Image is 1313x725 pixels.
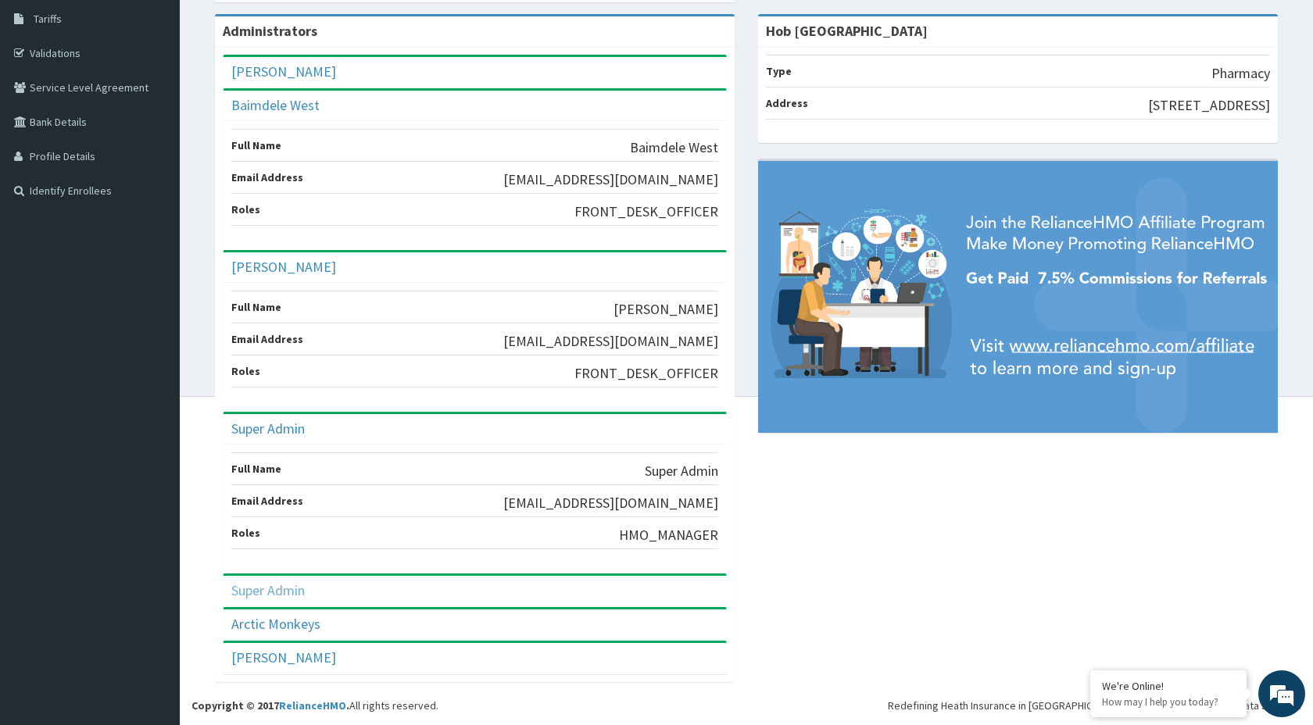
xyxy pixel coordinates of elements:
[503,170,718,190] p: [EMAIL_ADDRESS][DOMAIN_NAME]
[231,648,336,666] a: [PERSON_NAME]
[231,420,305,437] a: Super Admin
[766,96,808,110] b: Address
[223,22,317,40] b: Administrators
[1148,95,1270,116] p: [STREET_ADDRESS]
[279,698,346,712] a: RelianceHMO
[645,461,718,481] p: Super Admin
[81,87,263,108] div: Chat with us now
[231,138,281,152] b: Full Name
[231,202,260,216] b: Roles
[503,331,718,352] p: [EMAIL_ADDRESS][DOMAIN_NAME]
[758,161,1278,433] img: provider-team-banner.png
[231,364,260,378] b: Roles
[8,427,298,481] textarea: Type your message and hit 'Enter'
[231,62,336,80] a: [PERSON_NAME]
[1102,695,1235,709] p: How may I help you today?
[503,493,718,513] p: [EMAIL_ADDRESS][DOMAIN_NAME]
[231,494,303,508] b: Email Address
[29,78,63,117] img: d_794563401_company_1708531726252_794563401
[766,22,928,40] strong: Hob [GEOGRAPHIC_DATA]
[231,332,303,346] b: Email Address
[231,258,336,276] a: [PERSON_NAME]
[619,525,718,545] p: HMO_MANAGER
[231,462,281,476] b: Full Name
[231,300,281,314] b: Full Name
[256,8,294,45] div: Minimize live chat window
[231,581,305,599] a: Super Admin
[34,12,62,26] span: Tariffs
[1102,679,1235,693] div: We're Online!
[231,170,303,184] b: Email Address
[91,197,216,355] span: We're online!
[180,396,1313,725] footer: All rights reserved.
[191,698,349,712] strong: Copyright © 2017 .
[574,202,718,222] p: FRONT_DESK_OFFICER
[766,64,792,78] b: Type
[231,96,320,114] a: Baimdele West
[1211,63,1270,84] p: Pharmacy
[630,137,718,158] p: Baimdele West
[888,698,1301,713] div: Redefining Heath Insurance in [GEOGRAPHIC_DATA] using Telemedicine and Data Science!
[574,363,718,384] p: FRONT_DESK_OFFICER
[231,526,260,540] b: Roles
[614,299,718,320] p: [PERSON_NAME]
[231,615,320,633] a: Arctic Monkeys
